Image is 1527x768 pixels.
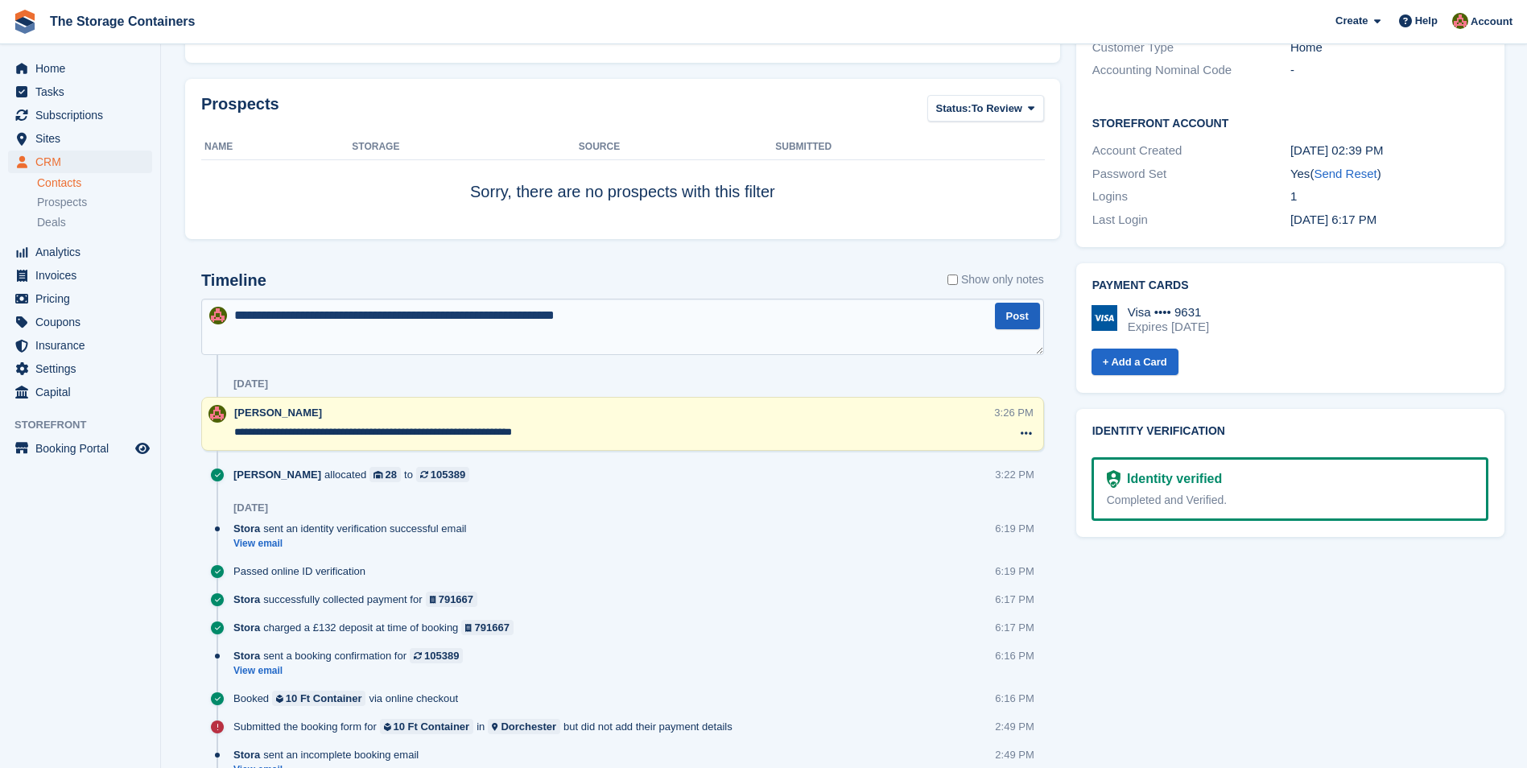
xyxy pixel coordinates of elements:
span: Analytics [35,241,132,263]
div: 6:17 PM [995,592,1034,607]
a: menu [8,381,152,403]
span: Storefront [14,417,160,433]
div: 2:49 PM [995,747,1034,762]
span: Invoices [35,264,132,287]
div: - [1290,61,1488,80]
img: Identity Verification Ready [1107,470,1120,488]
th: Name [201,134,352,160]
a: menu [8,334,152,357]
span: Subscriptions [35,104,132,126]
span: CRM [35,151,132,173]
span: Pricing [35,287,132,310]
button: Status: To Review [927,95,1044,122]
span: Stora [233,620,260,635]
a: Preview store [133,439,152,458]
a: menu [8,264,152,287]
a: View email [233,537,474,551]
a: menu [8,311,152,333]
div: Customer Type [1092,39,1290,57]
span: To Review [972,101,1022,117]
div: 2:49 PM [995,719,1034,734]
label: Show only notes [947,271,1044,288]
a: 105389 [410,648,463,663]
a: 105389 [416,467,469,482]
th: Storage [352,134,579,160]
a: Prospects [37,194,152,211]
span: Create [1335,13,1368,29]
span: Stora [233,592,260,607]
span: Stora [233,747,260,762]
span: Deals [37,215,66,230]
div: 10 Ft Container [286,691,362,706]
a: menu [8,127,152,150]
div: 3:22 PM [995,467,1034,482]
a: menu [8,241,152,263]
div: Identity verified [1120,469,1222,489]
th: Submitted [775,134,1043,160]
div: Password Set [1092,165,1290,184]
a: menu [8,357,152,380]
div: Passed online ID verification [233,564,373,579]
span: Tasks [35,81,132,103]
div: [DATE] [233,378,268,390]
div: Visa •••• 9631 [1128,305,1209,320]
h2: Timeline [201,271,266,290]
span: [PERSON_NAME] [233,467,321,482]
span: Stora [233,521,260,536]
div: Expires [DATE] [1128,320,1209,334]
div: successfully collected payment for [233,592,485,607]
input: Show only notes [947,271,958,288]
div: Accounting Nominal Code [1092,61,1290,80]
a: + Add a Card [1092,349,1178,375]
span: Settings [35,357,132,380]
div: 791667 [475,620,510,635]
span: Insurance [35,334,132,357]
a: The Storage Containers [43,8,201,35]
div: 6:19 PM [995,564,1034,579]
span: [PERSON_NAME] [234,407,322,419]
span: Coupons [35,311,132,333]
div: [DATE] 02:39 PM [1290,142,1488,160]
div: Home [1290,39,1488,57]
h2: Identity verification [1092,425,1488,438]
a: 28 [369,467,401,482]
div: Account Created [1092,142,1290,160]
a: 791667 [461,620,514,635]
th: Source [579,134,775,160]
img: Visa Logo [1092,305,1117,331]
a: 791667 [426,592,478,607]
img: stora-icon-8386f47178a22dfd0bd8f6a31ec36ba5ce8667c1dd55bd0f319d3a0aa187defe.svg [13,10,37,34]
span: ( ) [1310,167,1380,180]
h2: Prospects [201,95,279,125]
span: Booking Portal [35,437,132,460]
div: allocated to [233,467,477,482]
div: 791667 [439,592,473,607]
a: 10 Ft Container [380,719,473,734]
div: 6:16 PM [995,648,1034,663]
div: Submitted the booking form for in but did not add their payment details [233,719,741,734]
span: Prospects [37,195,87,210]
div: [DATE] [233,502,268,514]
div: 105389 [424,648,459,663]
div: 28 [386,467,397,482]
span: Account [1471,14,1513,30]
a: menu [8,81,152,103]
div: 105389 [431,467,465,482]
time: 2025-09-01 17:17:15 UTC [1290,213,1376,226]
div: Completed and Verified. [1107,492,1473,509]
span: Sites [35,127,132,150]
a: menu [8,57,152,80]
span: Status: [936,101,972,117]
div: 1 [1290,188,1488,206]
span: Sorry, there are no prospects with this filter [470,183,775,200]
div: 6:17 PM [995,620,1034,635]
div: sent a booking confirmation for [233,648,471,663]
div: 3:26 PM [994,405,1033,420]
a: Dorchester [488,719,560,734]
span: Home [35,57,132,80]
span: Help [1415,13,1438,29]
img: Kirsty Simpson [209,307,227,324]
div: sent an identity verification successful email [233,521,474,536]
a: View email [233,664,471,678]
div: Last Login [1092,211,1290,229]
